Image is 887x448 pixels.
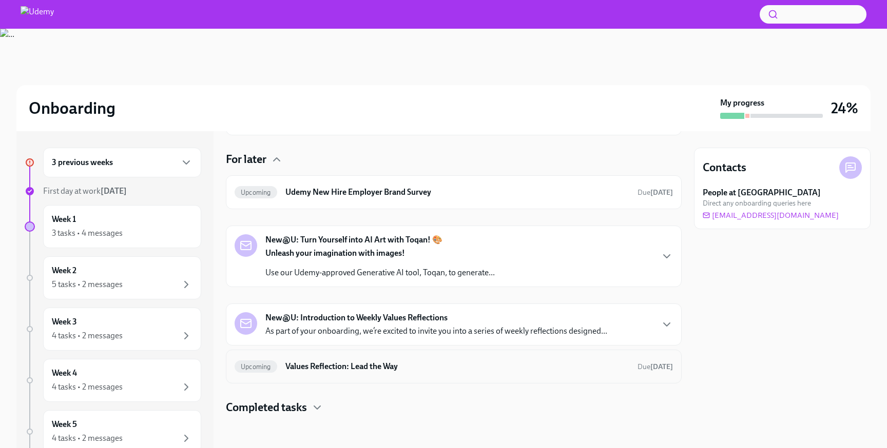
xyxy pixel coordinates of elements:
div: 4 tasks • 2 messages [52,330,123,341]
h4: Contacts [703,160,746,175]
span: First day at work [43,186,127,196]
span: September 29th, 2025 10:00 [638,362,673,372]
strong: Unleash your imagination with images! [265,248,405,258]
h2: Onboarding [29,98,115,118]
h6: Week 1 [52,214,76,225]
a: UpcomingUdemy New Hire Employer Brand SurveyDue[DATE] [235,184,673,200]
h6: Week 5 [52,419,77,430]
div: Completed tasks [226,400,682,415]
span: Due [638,188,673,197]
strong: My progress [720,97,764,109]
div: 3 previous weeks [43,148,201,177]
h6: Week 4 [52,368,77,379]
h6: Week 3 [52,316,77,328]
h4: Completed tasks [226,400,307,415]
h6: Week 2 [52,265,76,276]
a: Week 34 tasks • 2 messages [25,308,201,351]
div: 3 tasks • 4 messages [52,228,123,239]
a: UpcomingValues Reflection: Lead the WayDue[DATE] [235,358,673,375]
strong: New@U: Introduction to Weekly Values Reflections [265,312,448,323]
p: Use our Udemy-approved Generative AI tool, Toqan, to generate... [265,267,495,278]
img: Udemy [21,6,54,23]
a: Week 44 tasks • 2 messages [25,359,201,402]
h3: 24% [831,99,858,117]
a: Week 25 tasks • 2 messages [25,256,201,299]
div: 4 tasks • 2 messages [52,381,123,393]
h6: 3 previous weeks [52,157,113,168]
a: [EMAIL_ADDRESS][DOMAIN_NAME] [703,210,839,220]
span: Direct any onboarding queries here [703,198,811,208]
strong: [DATE] [650,362,673,371]
strong: New@U: Turn Yourself into AI Art with Toqan! 🎨 [265,234,442,246]
span: Upcoming [235,189,277,196]
a: Week 13 tasks • 4 messages [25,205,201,248]
div: For later [226,152,682,167]
p: As part of your onboarding, we’re excited to invite you into a series of weekly reflections desig... [265,325,607,337]
span: September 27th, 2025 10:00 [638,188,673,197]
span: Due [638,362,673,371]
strong: [DATE] [101,186,127,196]
a: First day at work[DATE] [25,186,201,197]
h4: For later [226,152,266,167]
div: 5 tasks • 2 messages [52,279,123,290]
h6: Udemy New Hire Employer Brand Survey [285,187,629,198]
strong: People at [GEOGRAPHIC_DATA] [703,187,821,198]
div: 4 tasks • 2 messages [52,433,123,444]
h6: Values Reflection: Lead the Way [285,361,629,372]
strong: [DATE] [650,188,673,197]
span: Upcoming [235,363,277,371]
